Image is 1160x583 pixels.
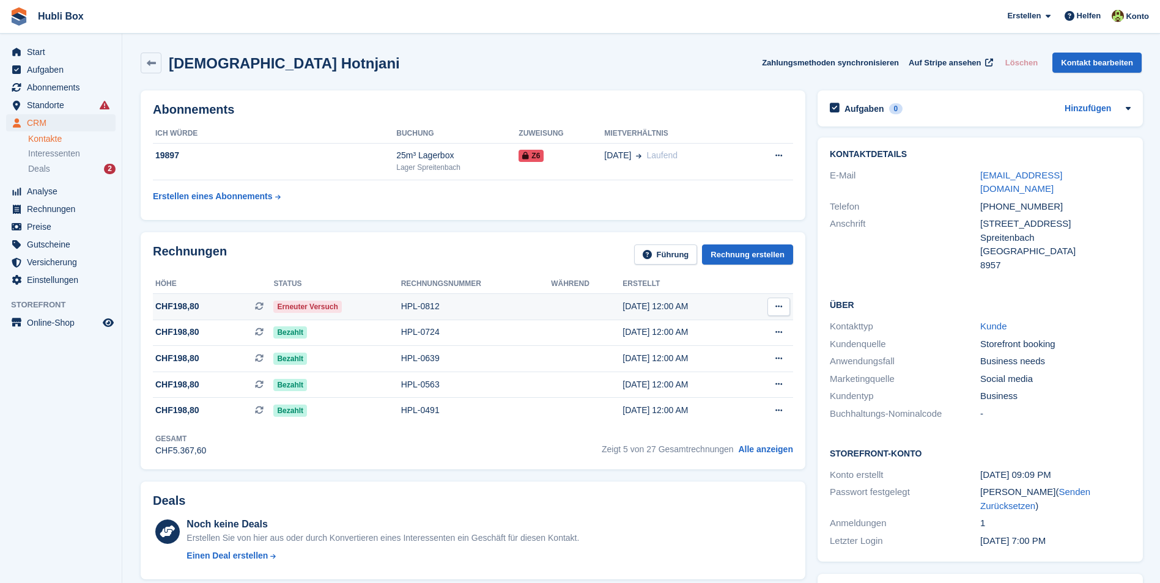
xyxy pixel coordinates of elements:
th: Rechnungsnummer [401,274,552,294]
span: Erstellen [1007,10,1041,22]
span: Online-Shop [27,314,100,331]
div: HPL-0491 [401,404,552,417]
th: Während [551,274,622,294]
span: ( ) [980,486,1090,511]
span: Rechnungen [27,200,100,218]
th: ICH WÜRDE [153,124,396,144]
div: Passwort festgelegt [830,485,980,513]
div: 1 [980,516,1131,530]
h2: Storefront-Konto [830,447,1131,459]
span: Start [27,43,100,61]
span: Interessenten [28,148,80,159]
span: Helfen [1077,10,1101,22]
a: Senden Zurücksetzen [980,486,1090,511]
th: Zuweisung [519,124,604,144]
div: Social media [980,372,1131,386]
div: Letzter Login [830,534,980,548]
h2: Aufgaben [844,103,884,114]
span: Aufgaben [27,61,100,78]
div: [DATE] 12:00 AM [622,300,745,313]
span: Analyse [27,183,100,200]
span: CHF198,80 [155,404,199,417]
div: Anschrift [830,217,980,272]
a: Rechnung erstellen [702,244,793,265]
a: menu [6,114,116,131]
div: Spreitenbach [980,231,1131,245]
div: [PHONE_NUMBER] [980,200,1131,214]
a: menu [6,200,116,218]
span: Preise [27,218,100,235]
div: Kundentyp [830,389,980,403]
div: Einen Deal erstellen [187,549,268,562]
div: Storefront booking [980,337,1131,351]
img: stora-icon-8386f47178a22dfd0bd8f6a31ec36ba5ce8667c1dd55bd0f319d3a0aa187defe.svg [10,7,28,26]
h2: Rechnungen [153,244,227,265]
div: Noch keine Deals [187,517,579,532]
span: Bezahlt [273,379,307,391]
button: Löschen [1000,53,1043,73]
a: menu [6,61,116,78]
div: 25m³ Lagerbox [396,149,519,162]
a: menu [6,236,116,253]
div: E-Mail [830,169,980,196]
div: Erstellen Sie von hier aus oder durch Konvertieren eines Interessenten ein Geschäft für diesen Ko... [187,532,579,544]
span: Konto [1126,10,1149,23]
span: Deals [28,163,50,175]
div: [GEOGRAPHIC_DATA] [980,244,1131,258]
th: Erstellt [622,274,745,294]
span: Bezahlt [273,405,307,417]
a: menu [6,97,116,114]
div: HPL-0563 [401,378,552,391]
div: 8957 [980,258,1131,273]
span: Auf Stripe ansehen [909,57,981,69]
div: [DATE] 12:00 AM [622,352,745,365]
div: Kundenquelle [830,337,980,351]
div: Anmeldungen [830,516,980,530]
a: Kunde [980,321,1007,331]
a: Kontakte [28,133,116,145]
div: Lager Spreitenbach [396,162,519,173]
span: Bezahlt [273,326,307,339]
div: HPL-0724 [401,326,552,339]
a: Deals 2 [28,163,116,175]
div: [DATE] 12:00 AM [622,404,745,417]
div: Business [980,389,1131,403]
div: [DATE] 09:09 PM [980,468,1131,482]
a: Speisekarte [6,314,116,331]
span: CHF198,80 [155,300,199,313]
div: Konto erstellt [830,468,980,482]
h2: [DEMOGRAPHIC_DATA] Hotnjani [169,55,400,71]
h2: Deals [153,494,185,508]
button: Zahlungsmethoden synchronisieren [762,53,899,73]
a: Hinzufügen [1065,102,1111,116]
div: [DATE] 12:00 AM [622,378,745,391]
div: [DATE] 12:00 AM [622,326,745,339]
span: CHF198,80 [155,378,199,391]
span: CHF198,80 [155,352,199,365]
span: Erneuter Versuch [273,301,341,313]
a: Alle anzeigen [738,444,792,454]
span: Zeigt 5 von 27 Gesamtrechnungen [602,444,734,454]
a: menu [6,183,116,200]
a: menu [6,271,116,288]
a: Kontakt bearbeiten [1052,53,1142,73]
span: Abonnements [27,79,100,96]
div: Telefon [830,200,980,214]
div: Anwendungsfall [830,354,980,369]
div: Kontakttyp [830,320,980,334]
a: Führung [634,244,698,265]
div: - [980,407,1131,421]
a: Vorschau-Shop [101,315,116,330]
div: [STREET_ADDRESS] [980,217,1131,231]
h2: Kontaktdetails [830,150,1131,159]
span: Bezahlt [273,353,307,365]
div: Erstellen eines Abonnements [153,190,273,203]
a: Interessenten [28,147,116,160]
img: Luca Space4you [1112,10,1124,22]
span: Storefront [11,299,122,311]
h2: Abonnements [153,103,793,117]
a: Einen Deal erstellen [187,549,579,562]
div: CHF5.367,60 [155,444,206,457]
a: menu [6,43,116,61]
h2: Über [830,298,1131,310]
